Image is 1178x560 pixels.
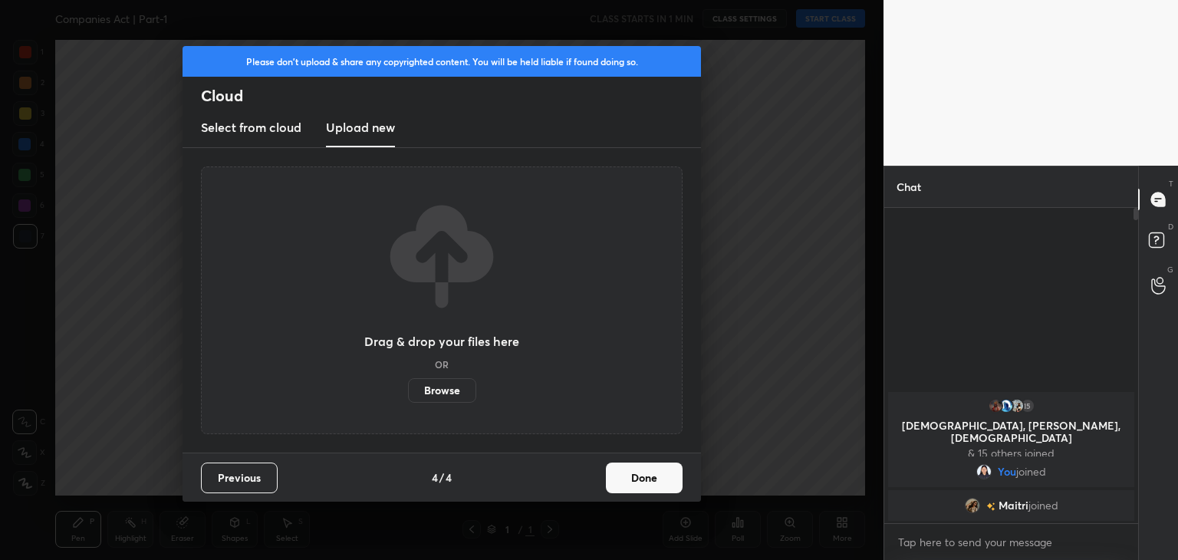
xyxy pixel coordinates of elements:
[435,360,449,369] h5: OR
[999,398,1014,413] img: 9f4eb376b92a4aaf8092b13ad44b0aa3.jpg
[446,469,452,486] h4: 4
[1020,398,1035,413] div: 15
[201,86,701,106] h2: Cloud
[884,389,1138,524] div: grid
[976,464,992,479] img: 1d9caf79602a43199c593e4a951a70c3.jpg
[606,463,683,493] button: Done
[201,118,301,137] h3: Select from cloud
[439,469,444,486] h4: /
[897,447,1125,460] p: & 15 others joined
[1169,178,1173,189] p: T
[1167,264,1173,275] p: G
[364,335,519,348] h3: Drag & drop your files here
[326,118,395,137] h3: Upload new
[986,502,995,511] img: no-rating-badge.077c3623.svg
[965,498,980,513] img: 9aa3c23c967949619fc88b559721ce75.jpg
[183,46,701,77] div: Please don't upload & share any copyrighted content. You will be held liable if found doing so.
[1009,398,1025,413] img: d2c5f9603df741e19dc9069aec77d7cc.jpg
[998,466,1016,478] span: You
[884,166,933,207] p: Chat
[201,463,278,493] button: Previous
[999,499,1028,512] span: Maitri
[432,469,438,486] h4: 4
[1028,499,1058,512] span: joined
[988,398,1003,413] img: 3
[1168,221,1173,232] p: D
[897,420,1125,444] p: [DEMOGRAPHIC_DATA], [PERSON_NAME], [DEMOGRAPHIC_DATA]
[1016,466,1046,478] span: joined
